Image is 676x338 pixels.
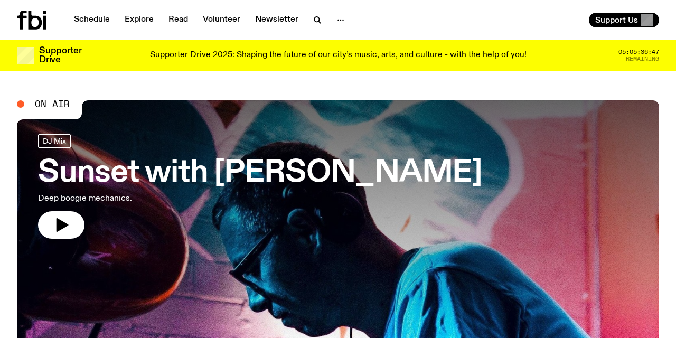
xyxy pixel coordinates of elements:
a: Newsletter [249,13,305,27]
h3: Supporter Drive [39,46,81,64]
a: Read [162,13,194,27]
span: On Air [35,99,70,109]
a: Schedule [68,13,116,27]
span: DJ Mix [43,137,66,145]
p: Deep boogie mechanics. [38,192,308,205]
span: 05:05:36:47 [618,49,659,55]
p: Supporter Drive 2025: Shaping the future of our city’s music, arts, and culture - with the help o... [150,51,527,60]
a: Explore [118,13,160,27]
span: Support Us [595,15,638,25]
a: Volunteer [196,13,247,27]
h3: Sunset with [PERSON_NAME] [38,158,482,188]
span: Remaining [626,56,659,62]
a: DJ Mix [38,134,71,148]
button: Support Us [589,13,659,27]
a: Sunset with [PERSON_NAME]Deep boogie mechanics. [38,134,482,239]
